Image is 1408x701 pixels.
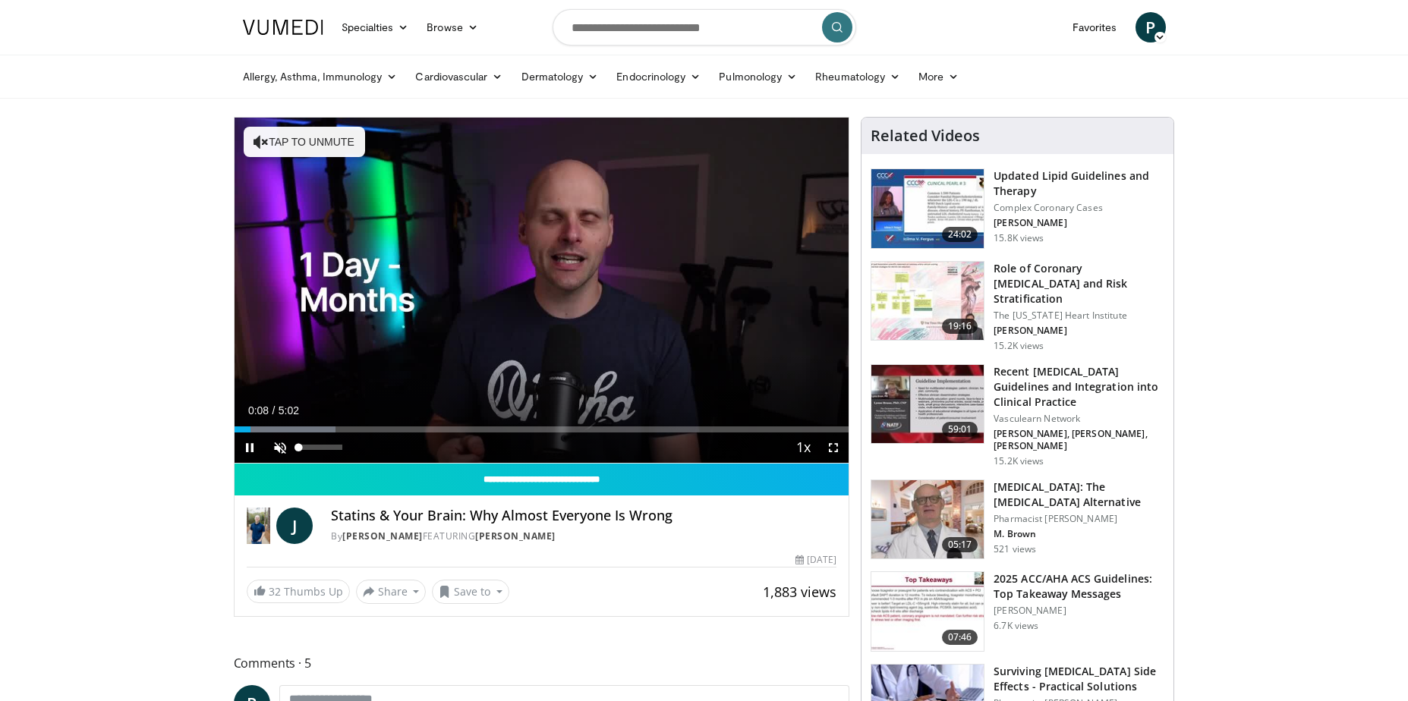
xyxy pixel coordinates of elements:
[795,553,836,567] div: [DATE]
[994,340,1044,352] p: 15.2K views
[234,61,407,92] a: Allergy, Asthma, Immunology
[994,664,1164,694] h3: Surviving [MEDICAL_DATA] Side Effects - Practical Solutions
[806,61,909,92] a: Rheumatology
[994,605,1164,617] p: [PERSON_NAME]
[994,528,1164,540] p: M. Brown
[994,261,1164,306] h3: Role of Coronary [MEDICAL_DATA] and Risk Stratification
[871,169,984,248] img: 77f671eb-9394-4acc-bc78-a9f077f94e00.150x105_q85_crop-smart_upscale.jpg
[994,543,1036,555] p: 521 views
[235,432,265,463] button: Pause
[406,61,512,92] a: Cardiovascular
[417,12,487,42] a: Browse
[710,61,806,92] a: Pulmonology
[269,584,281,599] span: 32
[871,571,1164,652] a: 07:46 2025 ACC/AHA ACS Guidelines: Top Takeaway Messages [PERSON_NAME] 6.7K views
[332,12,418,42] a: Specialties
[994,513,1164,525] p: Pharmacist [PERSON_NAME]
[994,310,1164,322] p: The [US_STATE] Heart Institute
[235,118,849,464] video-js: Video Player
[871,262,984,341] img: 1efa8c99-7b8a-4ab5-a569-1c219ae7bd2c.150x105_q85_crop-smart_upscale.jpg
[265,432,295,463] button: Unmute
[994,413,1164,425] p: Vasculearn Network
[994,428,1164,452] p: [PERSON_NAME], [PERSON_NAME], [PERSON_NAME]
[994,455,1044,467] p: 15.2K views
[243,20,323,35] img: VuMedi Logo
[871,572,984,651] img: 369ac253-1227-4c00-b4e1-6e957fd240a8.150x105_q85_crop-smart_upscale.jpg
[871,364,1164,467] a: 59:01 Recent [MEDICAL_DATA] Guidelines and Integration into Clinical Practice Vasculearn Network ...
[1063,12,1126,42] a: Favorites
[331,508,836,524] h4: Statins & Your Brain: Why Almost Everyone Is Wrong
[234,653,850,673] span: Comments 5
[871,479,1164,560] a: 05:17 [MEDICAL_DATA]: The [MEDICAL_DATA] Alternative Pharmacist [PERSON_NAME] M. Brown 521 views
[942,227,978,242] span: 24:02
[942,422,978,437] span: 59:01
[1136,12,1166,42] a: P
[248,404,269,417] span: 0:08
[788,432,818,463] button: Playback Rate
[342,530,423,542] a: [PERSON_NAME]
[994,571,1164,602] h3: 2025 ACC/AHA ACS Guidelines: Top Takeaway Messages
[475,530,556,542] a: [PERSON_NAME]
[512,61,608,92] a: Dermatology
[356,580,427,604] button: Share
[942,319,978,334] span: 19:16
[607,61,710,92] a: Endocrinology
[871,127,980,145] h4: Related Videos
[994,202,1164,214] p: Complex Coronary Cases
[994,168,1164,199] h3: Updated Lipid Guidelines and Therapy
[272,404,276,417] span: /
[994,364,1164,410] h3: Recent [MEDICAL_DATA] Guidelines and Integration into Clinical Practice
[871,365,984,444] img: 87825f19-cf4c-4b91-bba1-ce218758c6bb.150x105_q85_crop-smart_upscale.jpg
[247,508,271,544] img: Dr. Jordan Rennicke
[247,580,350,603] a: 32 Thumbs Up
[331,530,836,543] div: By FEATURING
[871,480,984,559] img: ce9609b9-a9bf-4b08-84dd-8eeb8ab29fc6.150x105_q85_crop-smart_upscale.jpg
[553,9,856,46] input: Search topics, interventions
[276,508,313,544] a: J
[235,426,849,432] div: Progress Bar
[994,325,1164,337] p: [PERSON_NAME]
[942,537,978,552] span: 05:17
[432,580,509,604] button: Save to
[994,217,1164,229] p: [PERSON_NAME]
[994,479,1164,510] h3: [MEDICAL_DATA]: The [MEDICAL_DATA] Alternative
[942,630,978,645] span: 07:46
[244,127,365,157] button: Tap to unmute
[299,445,342,450] div: Volume Level
[763,583,836,601] span: 1,883 views
[871,168,1164,249] a: 24:02 Updated Lipid Guidelines and Therapy Complex Coronary Cases [PERSON_NAME] 15.8K views
[994,232,1044,244] p: 15.8K views
[279,404,299,417] span: 5:02
[994,620,1038,632] p: 6.7K views
[909,61,968,92] a: More
[871,261,1164,352] a: 19:16 Role of Coronary [MEDICAL_DATA] and Risk Stratification The [US_STATE] Heart Institute [PER...
[818,432,849,463] button: Fullscreen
